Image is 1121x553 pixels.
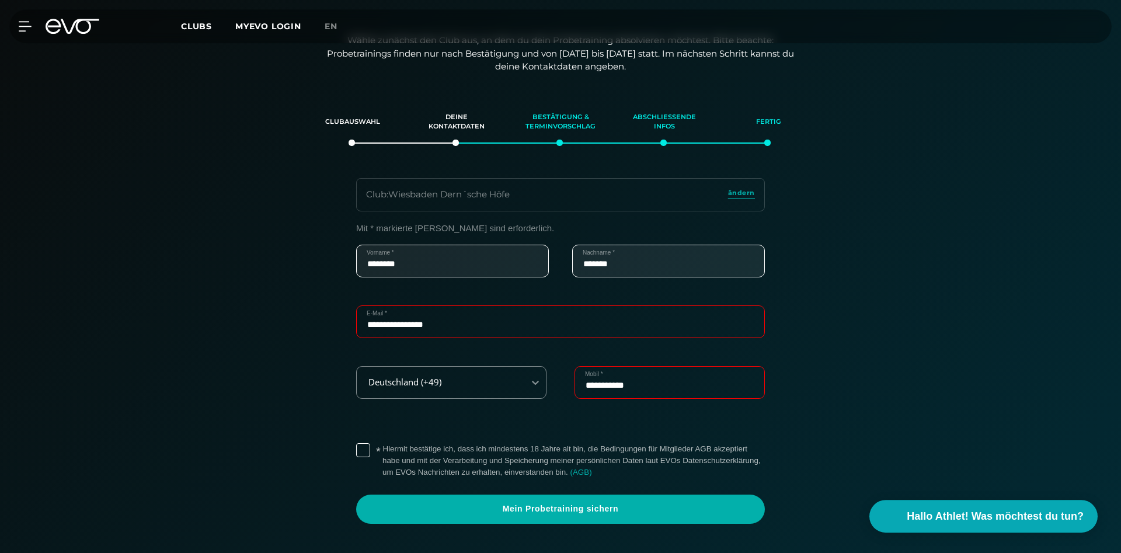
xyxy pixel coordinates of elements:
div: Deine Kontaktdaten [419,106,494,138]
span: ändern [728,188,755,198]
div: Bestätigung & Terminvorschlag [523,106,598,138]
div: Clubauswahl [315,106,390,138]
span: Clubs [181,21,212,32]
button: Hallo Athlet! Was möchtest du tun? [869,500,1098,533]
a: ändern [728,188,755,201]
span: Mein Probetraining sichern [384,503,737,515]
a: MYEVO LOGIN [235,21,301,32]
span: en [325,21,337,32]
label: Hiermit bestätige ich, dass ich mindestens 18 Jahre alt bin, die Bedingungen für Mitglieder AGB a... [382,443,765,478]
span: Hallo Athlet! Was möchtest du tun? [907,509,1084,524]
div: Deutschland (+49) [358,377,516,387]
a: (AGB) [570,468,592,477]
div: Fertig [731,106,806,138]
a: en [325,20,351,33]
div: Abschließende Infos [627,106,702,138]
p: Mit * markierte [PERSON_NAME] sind erforderlich. [356,223,765,233]
a: Mein Probetraining sichern [356,495,765,524]
a: Clubs [181,20,235,32]
p: Wähle zunächst den Club aus, an dem du dein Probetraining absolvieren möchtest. Bitte beachte: Pr... [327,34,794,74]
div: Club : Wiesbaden Dern´sche Höfe [366,188,510,201]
